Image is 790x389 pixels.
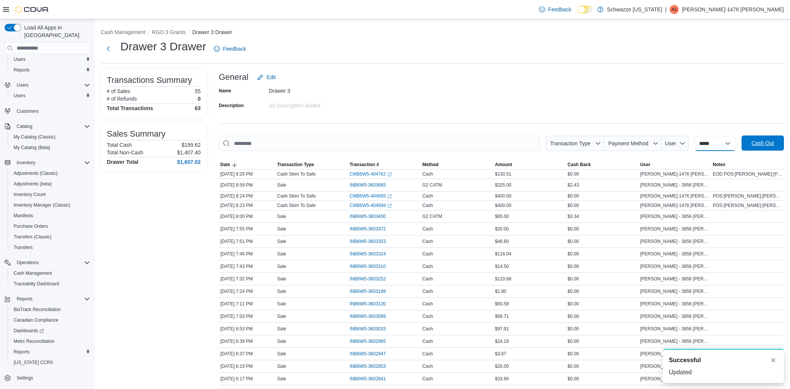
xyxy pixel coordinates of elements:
div: [DATE] 7:03 PM [219,312,276,321]
button: Settings [2,372,93,383]
span: Manifests [11,211,90,220]
div: $0.00 [566,191,639,201]
span: INB6W5-3603372 [350,226,386,232]
span: INB6W5-3602853 [350,363,386,369]
span: INB6W5-3603400 [350,213,386,219]
div: $0.00 [566,201,639,210]
button: INB6W5-3603199 [350,287,393,296]
button: Date [219,160,276,169]
span: $120.88 [495,276,511,282]
span: My Catalog (Classic) [11,132,90,142]
span: Reports [17,296,33,302]
span: INB6W5-3603089 [350,313,386,319]
h3: Transactions Summary [107,76,192,85]
p: Sale [277,288,286,294]
button: INB6W5-3602841 [350,374,393,383]
a: Reports [11,347,33,356]
h4: Total Transactions [107,105,153,111]
a: My Catalog (Beta) [11,143,53,152]
a: [US_STATE] CCRS [11,358,56,367]
button: Inventory Manager (Classic) [8,200,93,210]
a: Inventory Count [11,190,49,199]
span: Operations [14,258,90,267]
span: [PERSON_NAME] - 3856 [PERSON_NAME] [640,301,710,307]
div: $2.43 [566,180,639,190]
button: INB6W5-3603372 [350,224,393,233]
span: Inventory [14,158,90,167]
span: Feedback [548,6,571,13]
span: Inventory Manager (Classic) [11,201,90,210]
button: INB6W5-3603252 [350,274,393,283]
span: Transaction # [350,162,379,168]
p: 55 [195,88,201,94]
span: My Catalog (Classic) [14,134,56,140]
a: Adjustments (beta) [11,179,55,188]
span: Cash [422,202,433,209]
span: Cash [422,193,433,199]
span: $65.00 [495,213,509,219]
span: My Catalog (Beta) [11,143,90,152]
span: Reports [14,349,30,355]
span: [PERSON_NAME] - 3856 [PERSON_NAME] [640,238,710,244]
span: Purchase Orders [11,222,90,231]
span: $48.80 [495,238,509,244]
button: Edit [254,70,279,85]
button: Transaction Type [546,136,604,151]
span: Adjustments (beta) [11,179,90,188]
span: Catalog [14,122,90,131]
span: Settings [17,375,33,381]
button: Transfers [8,242,93,253]
h6: Total Non-Cash [107,149,143,156]
p: Sale [277,182,286,188]
span: Transaction Type [277,162,314,168]
span: INB6W5-3602841 [350,376,386,382]
span: Customers [14,106,90,116]
span: Dashboards [14,328,44,334]
span: Users [17,82,28,88]
button: Users [8,54,93,65]
span: [PERSON_NAME]-1476 [PERSON_NAME] [640,171,710,177]
div: $0.00 [566,237,639,246]
a: Cash Management [11,269,55,278]
span: G2 CATM [422,182,442,188]
span: Cash [422,326,433,332]
button: Reports [2,294,93,304]
span: [PERSON_NAME]-1476 [PERSON_NAME] [640,202,710,209]
span: INB6W5-3603033 [350,326,386,332]
a: Users [11,91,28,100]
span: Cash [422,276,433,282]
button: Transaction Type [276,160,348,169]
p: Cash Skim To Safe [277,193,316,199]
p: Sale [277,213,286,219]
p: $199.62 [181,142,201,148]
svg: External link [387,194,392,199]
button: Users [14,81,31,90]
span: $130.51 [495,171,511,177]
a: Canadian Compliance [11,316,61,325]
span: $325.00 [495,182,511,188]
span: $14.50 [495,263,509,269]
button: INB6W5-3602965 [350,337,393,346]
span: [PERSON_NAME]-1476 [PERSON_NAME] [640,193,710,199]
div: $0.00 [566,224,639,233]
span: Metrc Reconciliation [11,337,90,346]
button: INB6W5-3603324 [350,249,393,258]
span: Cash [422,238,433,244]
button: My Catalog (Classic) [8,132,93,142]
button: Cash Out [742,135,784,151]
p: Sale [277,301,286,307]
span: A1 [672,5,677,14]
div: $0.00 [566,287,639,296]
div: [DATE] 6:53 PM [219,324,276,333]
span: INB6W5-3603665 [350,182,386,188]
svg: External link [387,204,392,208]
div: [DATE] 8:23 PM [219,201,276,210]
p: Sale [277,251,286,257]
p: [PERSON_NAME]-1476 [PERSON_NAME] [682,5,784,14]
div: $0.00 [566,274,639,283]
a: Adjustments (Classic) [11,169,61,178]
img: Cova [15,6,49,13]
span: POS:[PERSON_NAME]:[PERSON_NAME] [713,202,782,209]
div: No Description added [269,100,370,109]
